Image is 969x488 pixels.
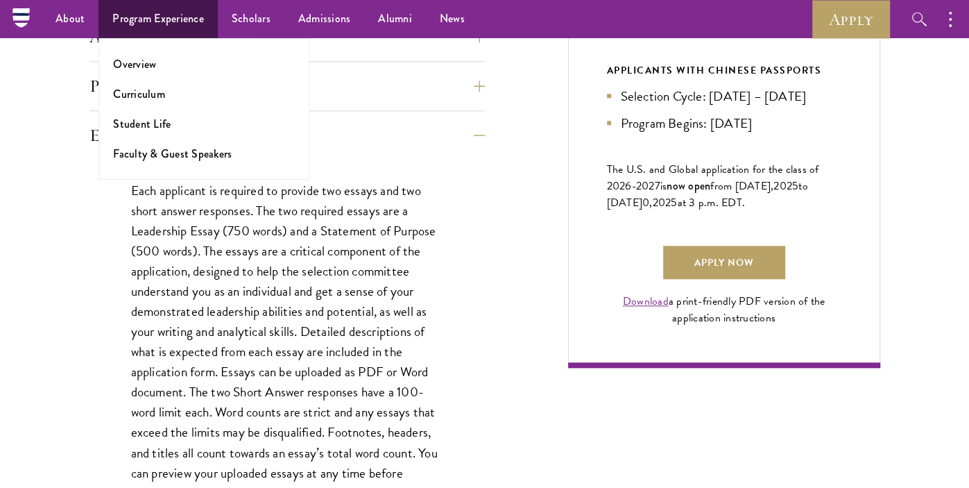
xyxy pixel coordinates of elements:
[113,116,171,132] a: Student Life
[649,194,652,211] span: ,
[607,86,841,106] li: Selection Cycle: [DATE] – [DATE]
[623,293,669,310] a: Download
[625,178,631,194] span: 6
[113,56,156,72] a: Overview
[660,178,667,194] span: is
[89,69,485,103] button: Professional Experience
[710,178,773,194] span: from [DATE],
[113,86,165,102] a: Curriculum
[667,178,710,194] span: now open
[642,194,649,211] span: 0
[607,113,841,133] li: Program Begins: [DATE]
[607,62,841,79] div: APPLICANTS WITH CHINESE PASSPORTS
[607,161,819,194] span: The U.S. and Global application for the class of 202
[113,146,232,162] a: Faculty & Guest Speakers
[671,194,677,211] span: 5
[663,246,785,279] a: Apply Now
[773,178,792,194] span: 202
[632,178,655,194] span: -202
[89,119,485,152] button: Essays
[607,178,808,211] span: to [DATE]
[607,293,841,326] div: a print-friendly PDF version of the application instructions
[678,194,746,211] span: at 3 p.m. EDT.
[655,178,660,194] span: 7
[792,178,798,194] span: 5
[653,194,671,211] span: 202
